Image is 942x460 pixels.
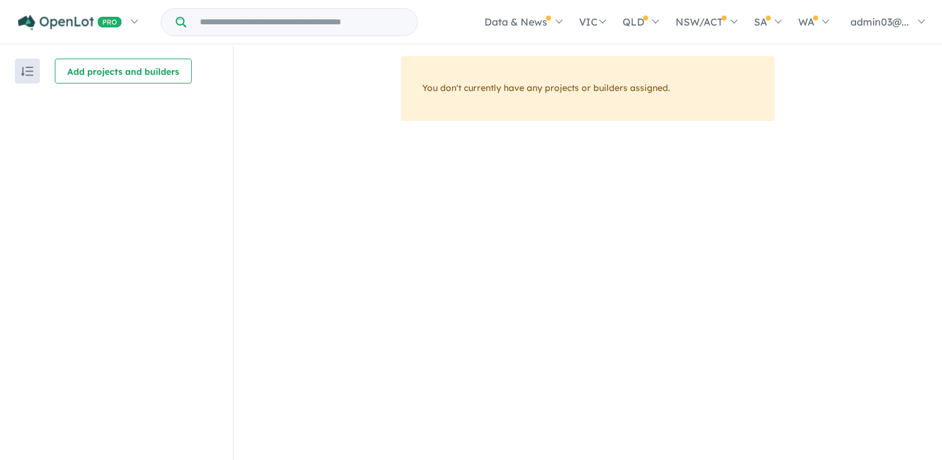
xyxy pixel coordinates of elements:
[850,16,909,28] span: admin03@...
[55,59,192,84] button: Add projects and builders
[21,67,34,76] img: sort.svg
[189,9,415,36] input: Try estate name, suburb, builder or developer
[401,56,775,121] div: You don't currently have any projects or builders assigned.
[18,15,122,31] img: Openlot PRO Logo White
